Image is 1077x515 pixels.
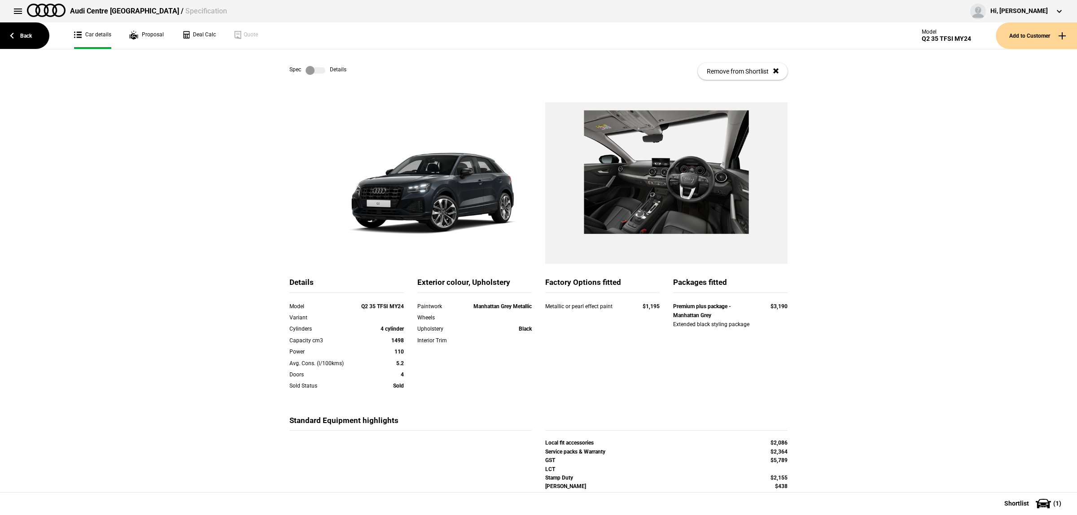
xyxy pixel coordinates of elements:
strong: $5,789 [771,457,788,463]
strong: Premium plus package - Manhattan Grey [673,303,731,319]
strong: Service packs & Warranty [545,449,605,455]
strong: Manhattan Grey Metallic [473,303,532,310]
a: Proposal [129,22,164,49]
a: Deal Calc [182,22,216,49]
span: ( 1 ) [1053,500,1061,506]
div: Upholstery [417,324,463,333]
strong: Q2 35 TFSI MY24 [361,303,404,310]
strong: 5.2 [396,360,404,367]
div: Packages fitted [673,277,788,293]
button: Remove from Shortlist [698,63,788,80]
div: Model [922,29,971,35]
div: Variant [289,313,358,322]
strong: $2,364 [771,449,788,455]
div: Exterior colour, Upholstery [417,277,532,293]
div: Sold Status [289,381,358,390]
strong: LCT [545,466,555,472]
strong: GST [545,457,555,463]
div: Capacity cm3 [289,336,358,345]
div: Power [289,347,358,356]
a: Car details [74,22,111,49]
div: Avg. Cons. (l/100kms) [289,359,358,368]
div: Audi Centre [GEOGRAPHIC_DATA] / [70,6,227,16]
strong: 4 cylinder [381,326,404,332]
div: Model [289,302,358,311]
div: Paintwork [417,302,463,311]
strong: Local fit accessories [545,440,594,446]
strong: $1,195 [643,303,660,310]
div: Q2 35 TFSI MY24 [922,35,971,43]
strong: $438 [775,483,788,489]
div: Metallic or pearl effect paint [545,302,626,311]
strong: Black [519,326,532,332]
strong: $2,155 [771,475,788,481]
div: Standard Equipment highlights [289,415,532,431]
div: Spec Details [289,66,346,75]
strong: 110 [394,349,404,355]
button: Shortlist(1) [991,492,1077,515]
div: Cylinders [289,324,358,333]
strong: Sold [393,383,404,389]
strong: $2,086 [771,440,788,446]
div: Factory Options fitted [545,277,660,293]
strong: [PERSON_NAME] [545,483,586,489]
img: audi.png [27,4,66,17]
span: Shortlist [1004,500,1029,506]
div: Interior Trim [417,336,463,345]
div: Doors [289,370,358,379]
div: Wheels [417,313,463,322]
strong: $3,190 [771,303,788,310]
span: Specification [185,7,227,15]
button: Add to Customer [996,22,1077,49]
div: Hi, [PERSON_NAME] [990,7,1048,16]
div: Details [289,277,404,293]
div: Extended black styling package [673,320,788,329]
strong: Stamp Duty [545,475,573,481]
strong: 1498 [391,337,404,344]
strong: 4 [401,371,404,378]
